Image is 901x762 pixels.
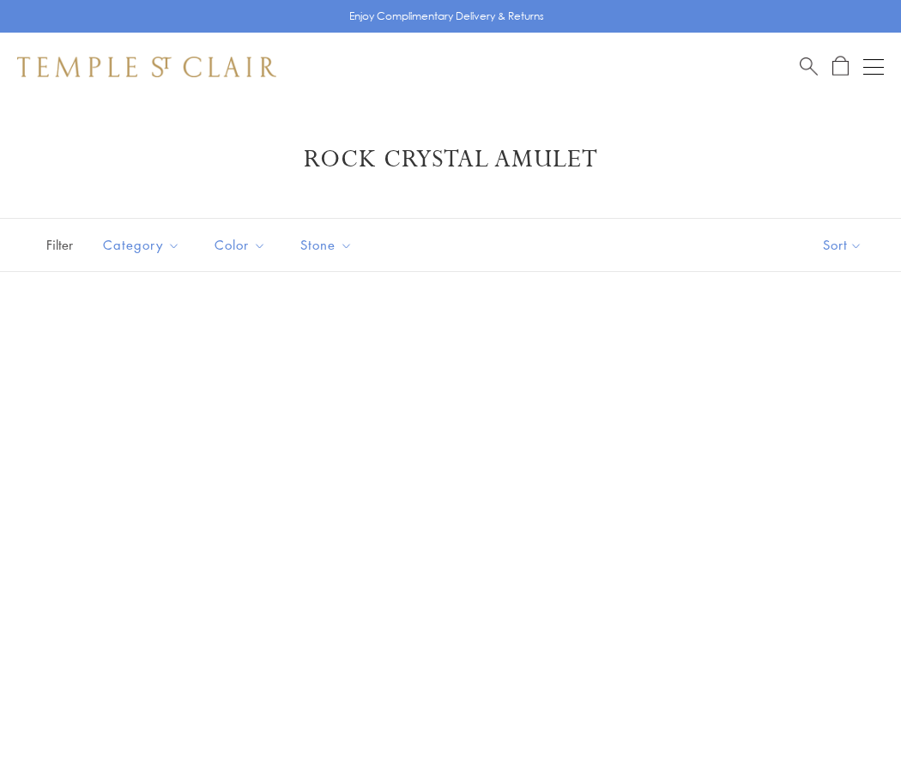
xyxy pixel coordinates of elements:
[863,57,884,77] button: Open navigation
[349,8,544,25] p: Enjoy Complimentary Delivery & Returns
[43,144,858,175] h1: Rock Crystal Amulet
[17,57,276,77] img: Temple St. Clair
[206,234,279,256] span: Color
[784,219,901,271] button: Show sort by
[800,56,818,77] a: Search
[202,226,279,264] button: Color
[94,234,193,256] span: Category
[832,56,849,77] a: Open Shopping Bag
[90,226,193,264] button: Category
[287,226,366,264] button: Stone
[292,234,366,256] span: Stone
